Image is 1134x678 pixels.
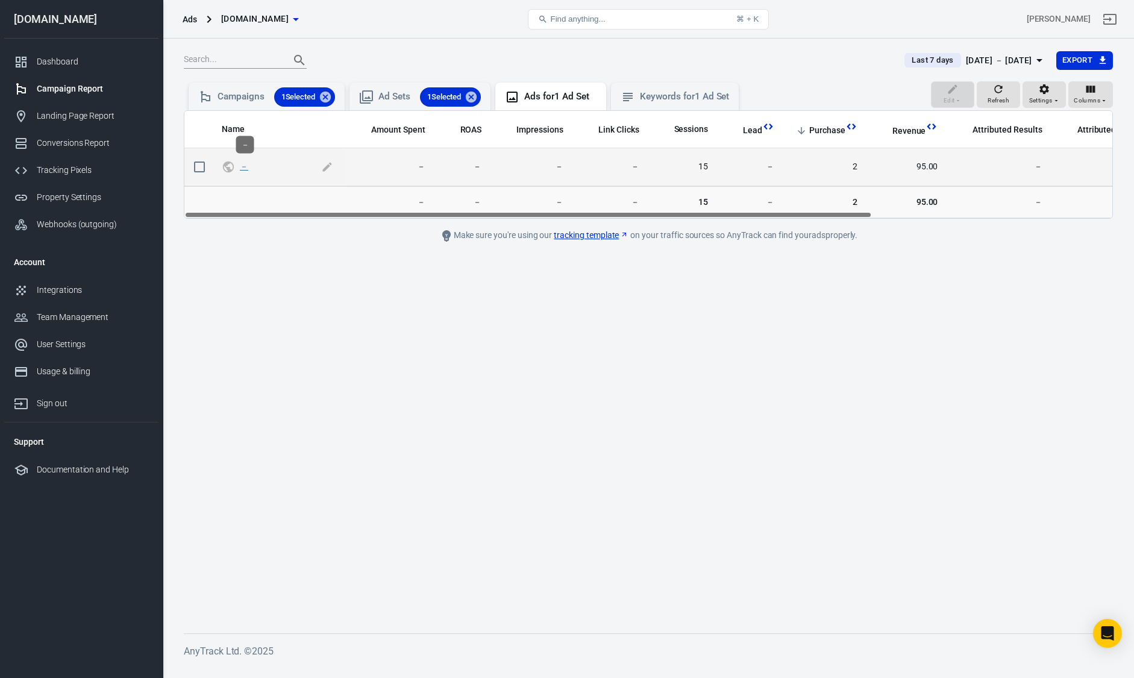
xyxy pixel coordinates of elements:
[4,248,158,277] li: Account
[1027,13,1091,25] div: Account id: CdSpVoDX
[892,125,926,137] span: Revenue
[516,124,563,136] span: Impressions
[727,125,762,137] span: Lead
[37,83,149,95] div: Campaign Report
[528,9,769,30] button: Find anything...⌘ + K
[240,162,250,171] span: －
[4,102,158,130] a: Landing Page Report
[583,161,639,173] span: －
[37,463,149,476] div: Documentation and Help
[4,304,158,331] a: Team Management
[1074,95,1100,106] span: Columns
[877,124,926,138] span: Total revenue calculated by AnyTrack.
[420,91,469,103] span: 1 Selected
[4,427,158,456] li: Support
[37,191,149,204] div: Property Settings
[445,161,482,173] span: －
[37,397,149,410] div: Sign out
[957,196,1042,208] span: －
[445,196,482,208] span: －
[554,229,628,242] a: tracking template
[845,121,857,133] svg: This column is calculated from AnyTrack real-time data
[184,111,1112,218] div: scrollable content
[216,8,303,30] button: [DOMAIN_NAME]
[659,161,709,173] span: 15
[4,184,158,211] a: Property Settings
[4,385,158,417] a: Sign out
[1029,95,1053,106] span: Settings
[598,124,639,136] span: Link Clicks
[222,124,260,136] span: Name
[674,124,709,136] span: Sessions
[957,161,1042,173] span: －
[37,338,149,351] div: User Settings
[356,122,425,137] span: The estimated total amount of money you've spent on your campaign, ad set or ad during its schedule.
[743,125,762,137] span: Lead
[356,161,425,173] span: －
[583,122,639,137] span: The number of clicks on links within the ad that led to advertiser-specified destinations
[516,122,563,137] span: The number of times your ads were on screen.
[222,124,245,136] span: Name
[37,311,149,324] div: Team Management
[4,48,158,75] a: Dashboard
[4,75,158,102] a: Campaign Report
[973,122,1042,137] span: The total conversions attributed according to your ad network (Facebook, Google, etc.)
[37,218,149,231] div: Webhooks (outgoing)
[524,90,597,103] div: Ads for 1 Ad Set
[274,91,323,103] span: 1 Selected
[445,122,482,137] span: The total return on ad spend
[966,53,1032,68] div: [DATE] － [DATE]
[37,110,149,122] div: Landing Page Report
[377,228,919,243] div: Make sure you're using our on your traffic sources so AnyTrack can find your ads properly.
[4,277,158,304] a: Integrations
[977,81,1020,108] button: Refresh
[501,122,563,137] span: The number of times your ads were on screen.
[583,196,639,208] span: －
[4,14,158,25] div: [DOMAIN_NAME]
[550,14,605,24] span: Find anything...
[371,124,425,136] span: Amount Spent
[973,124,1042,136] span: Attributed Results
[1056,51,1113,70] button: Export
[236,136,254,154] div: －
[659,124,709,136] span: Sessions
[1023,81,1066,108] button: Settings
[420,87,481,107] div: 1Selected
[988,95,1009,106] span: Refresh
[218,87,335,107] div: Campaigns
[1068,81,1113,108] button: Columns
[285,46,314,75] button: Search
[794,125,845,137] span: Purchase
[378,87,481,107] div: Ad Sets
[501,196,563,208] span: －
[37,365,149,378] div: Usage & billing
[895,51,1056,71] button: Last 7 days[DATE] － [DATE]
[37,55,149,68] div: Dashboard
[221,11,289,27] span: worshipmusicacademy.com
[37,137,149,149] div: Conversions Report
[501,161,563,173] span: －
[184,644,1088,659] h6: AnyTrack Ltd. © 2025
[371,122,425,137] span: The estimated total amount of money you've spent on your campaign, ad set or ad during its schedule.
[460,124,482,136] span: ROAS
[4,331,158,358] a: User Settings
[794,161,857,173] span: 2
[4,130,158,157] a: Conversions Report
[1093,619,1122,648] div: Open Intercom Messenger
[659,196,709,208] span: 15
[222,160,235,174] svg: UTM & Web Traffic
[727,196,774,208] span: －
[184,52,280,68] input: Search...
[877,161,938,173] span: 95.00
[892,124,926,138] span: Total revenue calculated by AnyTrack.
[356,196,425,208] span: －
[794,196,857,208] span: 2
[877,196,938,208] span: 95.00
[598,122,639,137] span: The number of clicks on links within the ad that led to advertiser-specified destinations
[4,358,158,385] a: Usage & billing
[274,87,336,107] div: 1Selected
[907,54,958,66] span: Last 7 days
[4,211,158,238] a: Webhooks (outgoing)
[183,13,197,25] div: Ads
[957,122,1042,137] span: The total conversions attributed according to your ad network (Facebook, Google, etc.)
